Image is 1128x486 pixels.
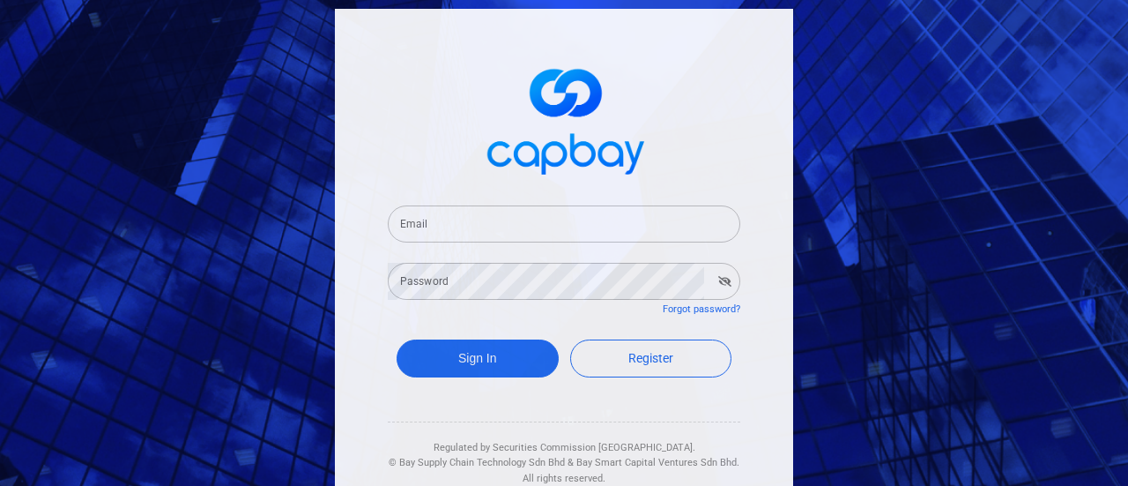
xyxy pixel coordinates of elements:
a: Register [570,340,732,378]
a: Forgot password? [663,303,740,315]
img: logo [476,53,652,184]
span: Register [628,351,673,365]
span: Bay Smart Capital Ventures Sdn Bhd. [576,457,739,468]
span: © Bay Supply Chain Technology Sdn Bhd [389,457,565,468]
button: Sign In [397,340,559,378]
